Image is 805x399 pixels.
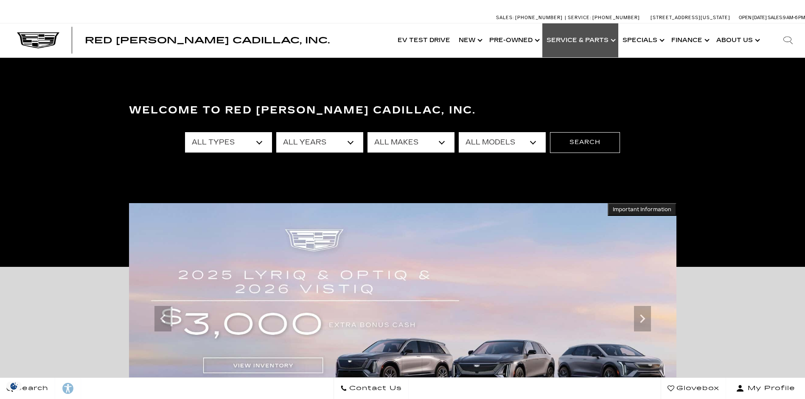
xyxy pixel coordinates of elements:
[496,15,514,20] span: Sales:
[4,382,24,391] section: Click to Open Cookie Consent Modal
[276,132,363,153] select: Filter by year
[613,206,671,213] span: Important Information
[674,382,719,394] span: Glovebox
[726,378,805,399] button: Open user profile menu
[85,36,330,45] a: Red [PERSON_NAME] Cadillac, Inc.
[661,378,726,399] a: Glovebox
[185,132,272,153] select: Filter by type
[634,306,651,331] div: Next
[129,102,676,119] h3: Welcome to Red [PERSON_NAME] Cadillac, Inc.
[367,132,454,153] select: Filter by make
[454,23,485,57] a: New
[85,35,330,45] span: Red [PERSON_NAME] Cadillac, Inc.
[496,15,565,20] a: Sales: [PHONE_NUMBER]
[459,132,546,153] select: Filter by model
[485,23,542,57] a: Pre-Owned
[515,15,563,20] span: [PHONE_NUMBER]
[712,23,763,57] a: About Us
[565,15,642,20] a: Service: [PHONE_NUMBER]
[334,378,409,399] a: Contact Us
[17,32,59,48] img: Cadillac Dark Logo with Cadillac White Text
[347,382,402,394] span: Contact Us
[4,382,24,391] img: Opt-Out Icon
[550,132,620,153] button: Search
[667,23,712,57] a: Finance
[542,23,618,57] a: Service & Parts
[592,15,640,20] span: [PHONE_NUMBER]
[154,306,171,331] div: Previous
[651,15,730,20] a: [STREET_ADDRESS][US_STATE]
[739,15,767,20] span: Open [DATE]
[608,203,676,216] button: Important Information
[768,15,783,20] span: Sales:
[393,23,454,57] a: EV Test Drive
[783,15,805,20] span: 9 AM-6 PM
[744,382,795,394] span: My Profile
[618,23,667,57] a: Specials
[13,382,48,394] span: Search
[568,15,591,20] span: Service:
